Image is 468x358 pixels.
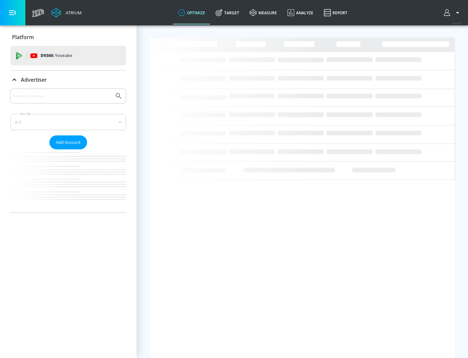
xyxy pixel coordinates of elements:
[55,52,72,59] p: Youtube
[452,21,461,25] span: v 4.24.0
[10,71,126,89] div: Advertiser
[173,1,210,24] a: optimize
[21,76,47,83] p: Advertiser
[51,8,82,18] a: Atrium
[13,92,111,100] input: Search by name
[318,1,353,24] a: Report
[19,112,32,116] label: Sort By
[10,114,126,130] div: A-Z
[282,1,318,24] a: Analyze
[10,149,126,213] nav: list of Advertiser
[12,34,34,41] p: Platform
[49,135,87,149] button: Add Account
[56,139,81,146] span: Add Account
[63,10,82,16] div: Atrium
[210,1,244,24] a: Target
[41,52,72,59] p: DV360:
[10,46,126,65] div: DV360: Youtube
[244,1,282,24] a: measure
[10,28,126,46] div: Platform
[10,89,126,213] div: Advertiser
